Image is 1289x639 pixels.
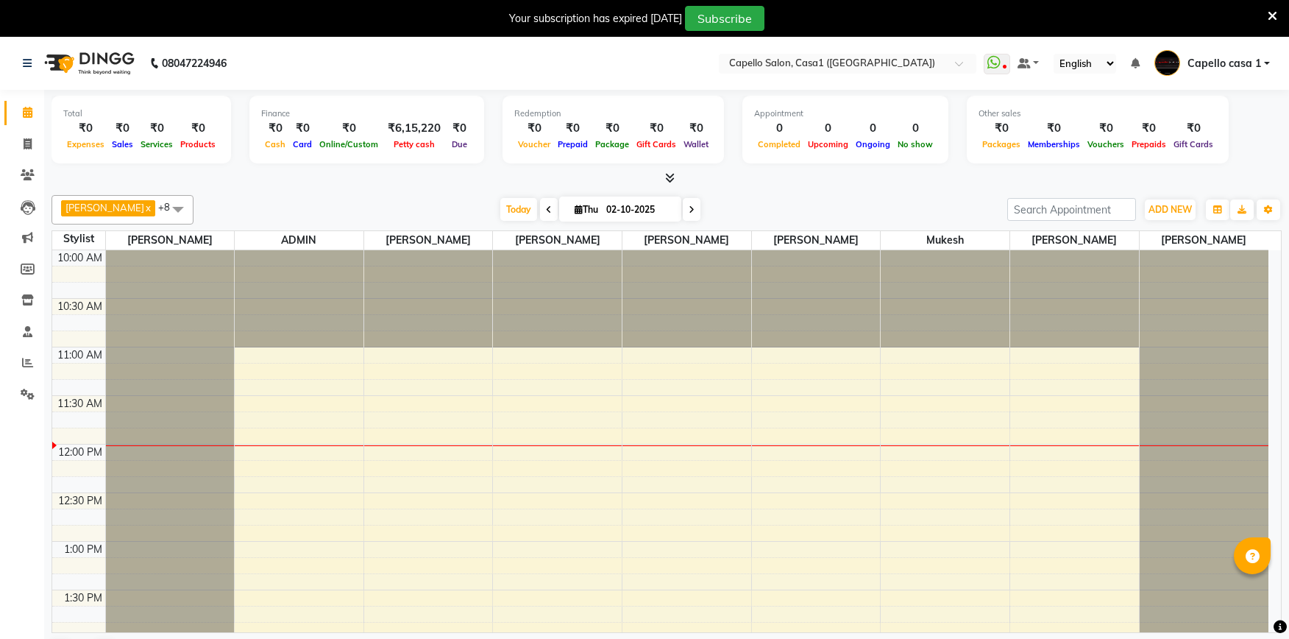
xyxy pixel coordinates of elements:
[108,120,137,137] div: ₹0
[592,120,633,137] div: ₹0
[54,299,105,314] div: 10:30 AM
[1084,120,1128,137] div: ₹0
[137,139,177,149] span: Services
[177,120,219,137] div: ₹0
[55,445,105,460] div: 12:00 PM
[316,120,382,137] div: ₹0
[493,231,622,250] span: [PERSON_NAME]
[685,6,764,31] button: Subscribe
[235,231,363,250] span: ADMIN
[1128,139,1170,149] span: Prepaids
[382,120,447,137] div: ₹6,15,220
[289,120,316,137] div: ₹0
[65,202,144,213] span: [PERSON_NAME]
[754,107,937,120] div: Appointment
[54,347,105,363] div: 11:00 AM
[1084,139,1128,149] span: Vouchers
[804,120,852,137] div: 0
[602,199,675,221] input: 2025-10-02
[261,139,289,149] span: Cash
[390,139,438,149] span: Petty cash
[1154,50,1180,76] img: Capello casa 1
[979,139,1024,149] span: Packages
[261,120,289,137] div: ₹0
[63,107,219,120] div: Total
[1170,139,1217,149] span: Gift Cards
[54,396,105,412] div: 11:30 AM
[177,139,219,149] span: Products
[1010,231,1139,250] span: [PERSON_NAME]
[754,139,804,149] span: Completed
[447,120,472,137] div: ₹0
[61,542,105,557] div: 1:00 PM
[1140,231,1268,250] span: [PERSON_NAME]
[554,139,592,149] span: Prepaid
[514,107,712,120] div: Redemption
[1024,120,1084,137] div: ₹0
[852,139,894,149] span: Ongoing
[63,120,108,137] div: ₹0
[158,201,181,213] span: +8
[571,204,602,215] span: Thu
[894,120,937,137] div: 0
[979,120,1024,137] div: ₹0
[448,139,471,149] span: Due
[852,120,894,137] div: 0
[680,120,712,137] div: ₹0
[261,107,472,120] div: Finance
[979,107,1217,120] div: Other sales
[804,139,852,149] span: Upcoming
[633,139,680,149] span: Gift Cards
[680,139,712,149] span: Wallet
[364,231,493,250] span: [PERSON_NAME]
[633,120,680,137] div: ₹0
[881,231,1009,250] span: Mukesh
[52,231,105,247] div: Stylist
[316,139,382,149] span: Online/Custom
[1148,204,1192,215] span: ADD NEW
[54,250,105,266] div: 10:00 AM
[144,202,151,213] a: x
[752,231,881,250] span: [PERSON_NAME]
[509,11,682,27] div: Your subscription has expired [DATE]
[1187,56,1261,71] span: Capello casa 1
[1145,200,1196,220] button: ADD NEW
[289,139,316,149] span: Card
[894,139,937,149] span: No show
[514,120,554,137] div: ₹0
[554,120,592,137] div: ₹0
[106,231,235,250] span: [PERSON_NAME]
[500,198,537,221] span: Today
[63,139,108,149] span: Expenses
[162,43,227,84] b: 08047224946
[622,231,751,250] span: [PERSON_NAME]
[137,120,177,137] div: ₹0
[1007,198,1136,221] input: Search Appointment
[1024,139,1084,149] span: Memberships
[592,139,633,149] span: Package
[514,139,554,149] span: Voucher
[1128,120,1170,137] div: ₹0
[754,120,804,137] div: 0
[61,590,105,606] div: 1:30 PM
[55,493,105,509] div: 12:30 PM
[38,43,138,84] img: logo
[1170,120,1217,137] div: ₹0
[108,139,137,149] span: Sales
